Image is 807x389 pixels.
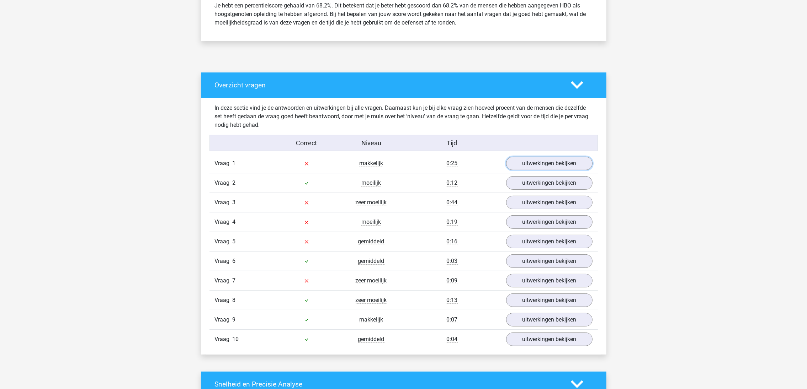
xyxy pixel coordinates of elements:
a: uitwerkingen bekijken [506,313,593,326]
span: 0:19 [447,218,458,226]
h4: Overzicht vragen [215,81,560,89]
a: uitwerkingen bekijken [506,196,593,209]
span: Vraag [215,257,233,265]
span: 0:04 [447,336,458,343]
span: 0:09 [447,277,458,284]
span: 0:12 [447,179,458,187]
a: uitwerkingen bekijken [506,157,593,170]
span: Vraag [215,198,233,207]
span: 4 [233,218,236,225]
span: zeer moeilijk [356,277,387,284]
span: 5 [233,238,236,245]
span: 0:16 [447,238,458,245]
a: uitwerkingen bekijken [506,254,593,268]
a: uitwerkingen bekijken [506,235,593,248]
span: 2 [233,179,236,186]
span: gemiddeld [358,238,384,245]
span: zeer moeilijk [356,199,387,206]
span: 0:25 [447,160,458,167]
span: 3 [233,199,236,206]
span: 7 [233,277,236,284]
a: uitwerkingen bekijken [506,176,593,190]
span: gemiddeld [358,336,384,343]
span: Vraag [215,159,233,168]
span: Vraag [215,276,233,285]
div: Correct [274,138,339,148]
span: 0:44 [447,199,458,206]
span: zeer moeilijk [356,297,387,304]
span: gemiddeld [358,258,384,265]
span: 10 [233,336,239,342]
span: 9 [233,316,236,323]
div: Tijd [403,138,500,148]
span: 0:13 [447,297,458,304]
span: makkelijk [359,160,383,167]
a: uitwerkingen bekijken [506,333,593,346]
span: 8 [233,297,236,303]
span: moeilijk [361,179,381,187]
h4: Snelheid en Precisie Analyse [215,380,560,388]
a: uitwerkingen bekijken [506,215,593,229]
span: Vraag [215,335,233,344]
span: makkelijk [359,316,383,323]
span: Vraag [215,218,233,226]
span: Vraag [215,296,233,304]
span: 6 [233,258,236,264]
div: Niveau [339,138,404,148]
span: 0:03 [447,258,458,265]
span: Vraag [215,179,233,187]
span: 1 [233,160,236,167]
a: uitwerkingen bekijken [506,274,593,287]
span: Vraag [215,237,233,246]
span: 0:07 [447,316,458,323]
a: uitwerkingen bekijken [506,293,593,307]
span: Vraag [215,315,233,324]
div: In deze sectie vind je de antwoorden en uitwerkingen bij alle vragen. Daarnaast kun je bij elke v... [209,104,598,129]
span: moeilijk [361,218,381,226]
